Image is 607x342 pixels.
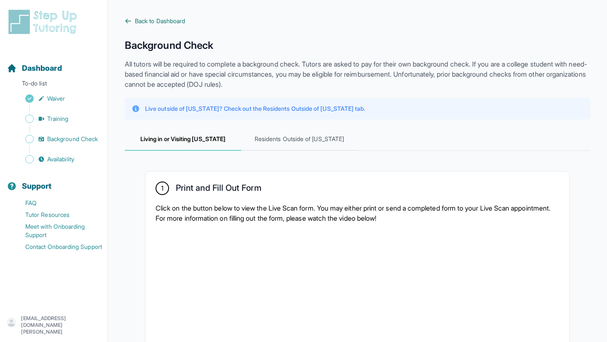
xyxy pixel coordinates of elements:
p: All tutors will be required to complete a background check. Tutors are asked to pay for their own... [125,59,590,89]
span: Back to Dashboard [135,17,185,25]
h2: Print and Fill Out Form [176,183,261,196]
span: Background Check [47,135,98,143]
span: Waiver [47,94,65,103]
a: Dashboard [7,62,62,74]
h1: Background Check [125,39,590,52]
a: Back to Dashboard [125,17,590,25]
a: Waiver [7,93,107,104]
span: Availability [47,155,74,163]
a: Meet with Onboarding Support [7,221,107,241]
span: Dashboard [22,62,62,74]
a: Contact Onboarding Support [7,241,107,253]
span: 1 [161,183,164,193]
span: Training [47,115,69,123]
p: [EMAIL_ADDRESS][DOMAIN_NAME][PERSON_NAME] [21,315,101,335]
p: Live outside of [US_STATE]? Check out the Residents Outside of [US_STATE] tab. [145,104,365,113]
img: logo [7,8,82,35]
button: [EMAIL_ADDRESS][DOMAIN_NAME][PERSON_NAME] [7,315,101,335]
a: Background Check [7,133,107,145]
a: Training [7,113,107,125]
nav: Tabs [125,128,590,151]
a: FAQ [7,197,107,209]
button: Support [3,167,104,195]
button: Dashboard [3,49,104,77]
span: Living in or Visiting [US_STATE] [125,128,241,151]
a: Availability [7,153,107,165]
p: To-do list [3,79,104,91]
span: Support [22,180,52,192]
span: Residents Outside of [US_STATE] [241,128,357,151]
a: Tutor Resources [7,209,107,221]
p: Click on the button below to view the Live Scan form. You may either print or send a completed fo... [156,203,559,223]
